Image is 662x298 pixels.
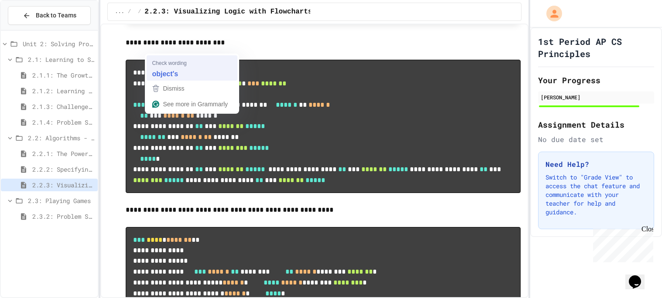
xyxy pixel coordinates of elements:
span: 2.2: Algorithms - from Pseudocode to Flowcharts [28,133,94,142]
h2: Assignment Details [538,119,654,131]
span: 2.1: Learning to Solve Hard Problems [28,55,94,64]
div: My Account [537,3,564,24]
iframe: chat widget [590,225,653,262]
div: No due date set [538,134,654,145]
div: [PERSON_NAME] [541,93,652,101]
button: Back to Teams [8,6,91,25]
span: 2.2.2: Specifying Ideas with Pseudocode [32,165,94,174]
span: 2.2.3: Visualizing Logic with Flowcharts [144,7,312,17]
p: Switch to "Grade View" to access the chat feature and communicate with your teacher for help and ... [545,173,647,217]
h3: Need Help? [545,159,647,169]
span: / [138,8,141,15]
span: 2.2.3: Visualizing Logic with Flowcharts [32,180,94,190]
span: Back to Teams [36,11,76,20]
span: 2.3.2: Problem Solving Reflection [32,212,94,221]
span: 2.1.2: Learning to Solve Hard Problems [32,86,94,95]
span: 2.1.3: Challenge Problem - The Bridge [32,102,94,111]
span: 2.1.4: Problem Solving Practice [32,118,94,127]
span: 2.1.1: The Growth Mindset [32,71,94,80]
span: Unit 2: Solving Problems in Computer Science [23,39,94,48]
span: 2.3: Playing Games [28,196,94,205]
h2: Your Progress [538,74,654,86]
h1: 1st Period AP CS Principles [538,35,654,60]
div: Chat with us now!Close [3,3,60,55]
span: 2.2.1: The Power of Algorithms [32,149,94,158]
iframe: chat widget [625,263,653,289]
span: ... [115,8,124,15]
span: / [128,8,131,15]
